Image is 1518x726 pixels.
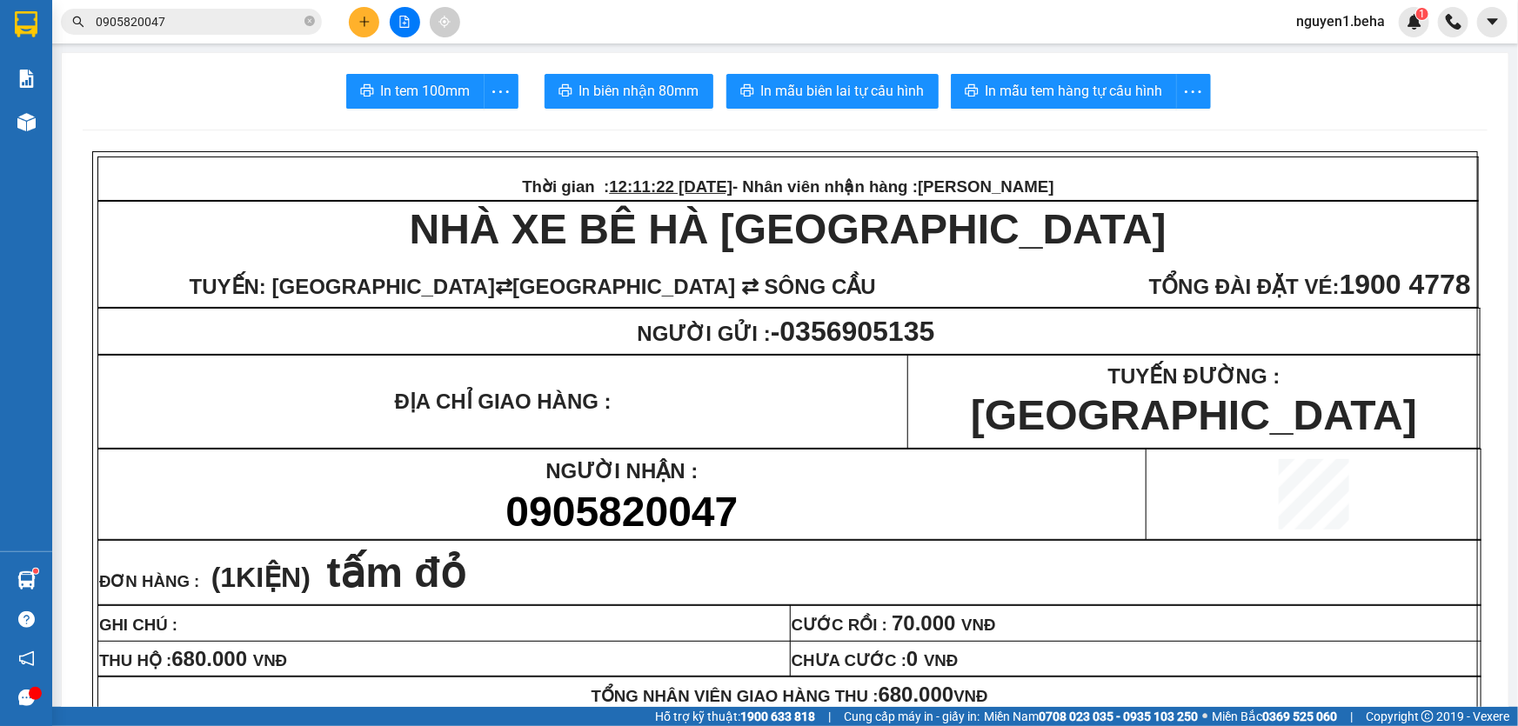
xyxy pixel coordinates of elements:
span: 0356905135 [780,316,935,347]
span: VNĐ [918,651,958,669]
button: printerIn biên nhận 80mm [545,74,713,109]
span: aim [438,16,451,28]
span: | [828,707,831,726]
button: more [1176,74,1211,109]
img: warehouse-icon [17,113,36,131]
img: logo-vxr [15,11,37,37]
span: Cung cấp máy in - giấy in: [844,707,980,726]
span: 1 [220,562,236,593]
span: 70.000 [892,611,955,635]
span: [GEOGRAPHIC_DATA] ⇄ SÔNG CẦU [512,275,876,298]
button: file-add [390,7,420,37]
span: | [1350,707,1353,726]
span: printer [360,83,374,100]
span: In tem 100mm [381,80,471,102]
img: warehouse-icon [17,571,36,589]
span: printer [740,83,754,100]
button: printerIn mẫu biên lai tự cấu hình [726,74,939,109]
span: Miền Bắc [1212,707,1337,726]
span: copyright [1421,710,1434,723]
span: In mẫu tem hàng tự cấu hình [986,80,1163,102]
button: plus [349,7,379,37]
span: ⇄ [495,275,512,298]
strong: NHÀ XE BÊ HÀ [GEOGRAPHIC_DATA] [410,206,1167,252]
span: ( [211,562,221,593]
strong: ĐỊA CHỈ GIAO HÀNG : [395,390,612,413]
strong: 0369 525 060 [1262,709,1337,723]
input: Tìm tên, số ĐT hoặc mã đơn [96,12,301,31]
span: message [18,689,35,706]
span: NGƯỜI NHẬN : [545,459,698,483]
span: VNĐ [247,651,287,669]
button: caret-down [1477,7,1508,37]
span: 12:11:22 [DATE] [609,177,732,196]
span: 0 [906,647,918,670]
span: CƯỚC RỒI : [792,616,996,634]
span: Thời gian : - Nhân viên nhận hàng : [522,177,1053,196]
span: nguyen1.beha [1282,10,1399,32]
span: notification [18,650,35,667]
span: NGƯỜI GỬI : [638,322,941,345]
sup: 1 [1416,8,1428,20]
button: aim [430,7,460,37]
span: plus [358,16,371,28]
span: tấm đỏ [326,549,465,596]
button: printerIn mẫu tem hàng tự cấu hình [951,74,1177,109]
span: [GEOGRAPHIC_DATA] [971,392,1417,438]
img: solution-icon [17,70,36,88]
span: search [72,16,84,28]
img: phone-icon [1446,14,1461,30]
button: more [484,74,518,109]
span: printer [558,83,572,100]
span: THU HỘ : [99,651,287,669]
span: 1900 4778 [1340,269,1471,300]
span: TỔNG NHÂN VIÊN GIAO HÀNG THU : [592,687,988,705]
span: ĐƠN HÀNG : [99,572,199,590]
span: In biên nhận 80mm [579,80,699,102]
span: close-circle [304,16,315,26]
span: TUYẾN: [GEOGRAPHIC_DATA] [190,275,495,298]
span: question-circle [18,611,35,628]
button: printerIn tem 100mm [346,74,485,109]
span: caret-down [1485,14,1501,30]
span: In mẫu biên lai tự cấu hình [761,80,925,102]
span: KIỆN) [236,562,311,593]
span: Hỗ trợ kỹ thuật: [655,707,815,726]
span: file-add [398,16,411,28]
img: icon-new-feature [1407,14,1422,30]
span: 0905820047 [505,489,738,535]
span: VNĐ [879,687,988,705]
span: CHƯA CƯỚC : [792,651,959,669]
span: 1 [1419,8,1425,20]
span: ⚪️ [1202,713,1207,720]
span: 680.000 [171,647,247,670]
strong: 0708 023 035 - 0935 103 250 [1039,709,1198,723]
span: more [485,81,518,103]
span: TỔNG ĐÀI ĐẶT VÉ: [1149,275,1340,298]
span: 680.000 [879,683,954,706]
strong: 1900 633 818 [740,709,815,723]
span: VNĐ [956,616,996,634]
span: printer [965,83,979,100]
span: TUYẾN ĐƯỜNG : [1108,364,1281,388]
span: [PERSON_NAME] [918,177,1054,196]
span: close-circle [304,14,315,30]
sup: 1 [33,569,38,574]
span: GHI CHÚ : [99,616,177,634]
span: Miền Nam [984,707,1198,726]
span: - [771,316,935,347]
span: more [1177,81,1210,103]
